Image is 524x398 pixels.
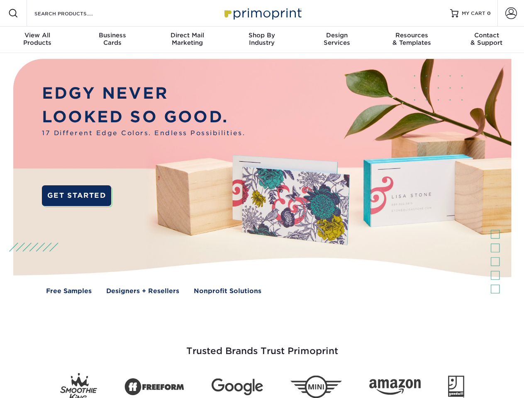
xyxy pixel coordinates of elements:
div: Services [300,32,374,46]
span: Direct Mail [150,32,224,39]
div: Marketing [150,32,224,46]
div: & Templates [374,32,449,46]
a: DesignServices [300,27,374,53]
div: Cards [75,32,149,46]
span: Shop By [224,32,299,39]
span: 0 [487,10,491,16]
span: MY CART [462,10,485,17]
a: Designers + Resellers [106,286,179,296]
p: EDGY NEVER [42,82,245,105]
span: 17 Different Edge Colors. Endless Possibilities. [42,129,245,138]
img: Primoprint [221,4,304,22]
a: Free Samples [46,286,92,296]
p: LOOKED SO GOOD. [42,105,245,129]
img: Google [212,379,263,396]
span: Resources [374,32,449,39]
span: Business [75,32,149,39]
img: Goodwill [448,376,464,398]
input: SEARCH PRODUCTS..... [34,8,115,18]
a: Direct MailMarketing [150,27,224,53]
a: Contact& Support [449,27,524,53]
span: Contact [449,32,524,39]
h3: Trusted Brands Trust Primoprint [19,326,505,366]
img: Amazon [369,379,421,395]
a: Shop ByIndustry [224,27,299,53]
a: BusinessCards [75,27,149,53]
a: GET STARTED [42,185,111,206]
a: Nonprofit Solutions [194,286,261,296]
div: & Support [449,32,524,46]
div: Industry [224,32,299,46]
span: Design [300,32,374,39]
a: Resources& Templates [374,27,449,53]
